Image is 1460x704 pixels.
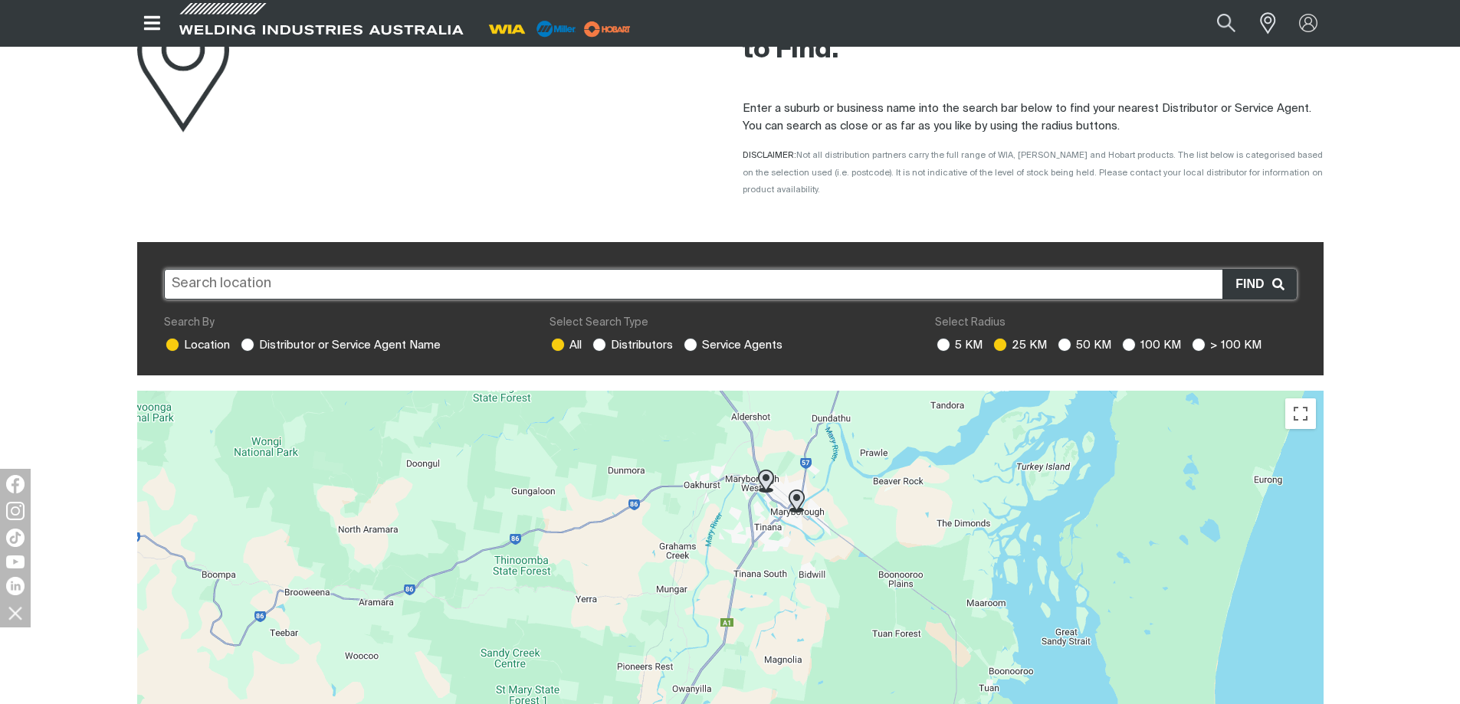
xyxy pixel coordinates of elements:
span: Find [1235,274,1271,294]
label: 5 KM [935,339,983,351]
button: Search products [1200,6,1252,41]
img: TikTok [6,529,25,547]
label: All [550,339,582,351]
a: miller [579,23,635,34]
label: > 100 KM [1190,339,1262,351]
input: Product name or item number... [1180,6,1252,41]
img: Facebook [6,475,25,493]
img: LinkedIn [6,577,25,595]
button: Toggle fullscreen view [1285,398,1316,429]
span: DISCLAIMER: [743,151,1323,194]
label: 25 KM [992,339,1047,351]
input: Search location [164,269,1297,300]
img: Instagram [6,502,25,520]
span: Not all distribution partners carry the full range of WIA, [PERSON_NAME] and Hobart products. The... [743,151,1323,194]
div: Select Search Type [550,315,910,331]
label: 100 KM [1120,339,1181,351]
img: hide socials [2,600,28,626]
label: 50 KM [1056,339,1111,351]
label: Location [164,339,230,351]
label: Distributor or Service Agent Name [239,339,441,351]
label: Distributors [591,339,673,351]
button: Find [1222,270,1295,299]
div: Select Radius [935,315,1296,331]
div: Search By [164,315,525,331]
img: miller [579,18,635,41]
img: YouTube [6,555,25,568]
label: Service Agents [682,339,782,351]
p: Enter a suburb or business name into the search bar below to find your nearest Distributor or Ser... [743,100,1324,135]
